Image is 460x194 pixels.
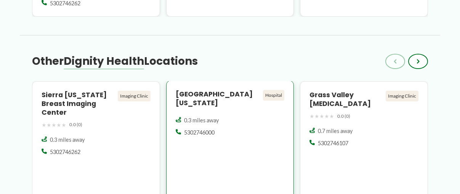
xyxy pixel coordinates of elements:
span: ★ [324,111,329,121]
span: 5302746107 [318,139,348,147]
span: 0.3 miles away [50,136,85,144]
div: Imaging Clinic [386,91,418,101]
span: ★ [61,120,66,130]
h4: Grass Valley [MEDICAL_DATA] [309,91,383,108]
span: ★ [329,111,334,121]
div: Imaging Clinic [118,91,151,101]
h3: Other Locations [32,55,198,68]
span: ★ [314,111,319,121]
span: ‹ [394,57,397,66]
span: ★ [46,120,51,130]
button: › [408,54,428,69]
span: ★ [51,120,56,130]
span: 0.0 (0) [69,120,82,129]
span: ★ [42,120,46,130]
span: ★ [56,120,61,130]
button: ‹ [385,54,405,69]
span: 0.7 miles away [318,127,353,135]
span: ★ [309,111,314,121]
span: Dignity Health [64,54,144,69]
span: 0.0 (0) [337,112,350,120]
h4: Sierra [US_STATE] Breast Imaging Center [42,91,115,117]
span: 0.3 miles away [184,117,219,124]
span: › [417,57,420,66]
span: 5302746000 [184,129,215,136]
span: ★ [319,111,324,121]
h4: [GEOGRAPHIC_DATA][US_STATE] [176,90,260,107]
span: 5302746262 [50,148,80,156]
div: Hospital [263,90,284,101]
